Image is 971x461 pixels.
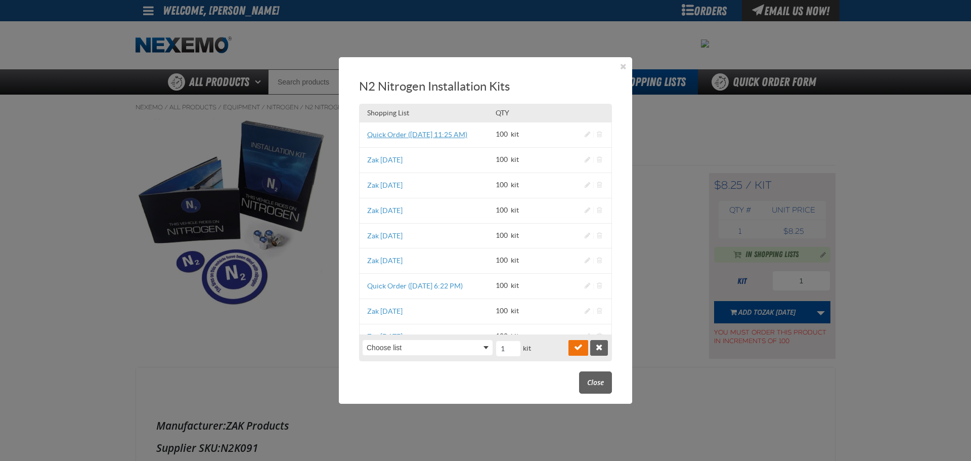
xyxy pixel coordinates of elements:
span: kit [511,256,519,264]
button: Change item quantity in the Shopping List [583,306,592,316]
button: Delete this Shopping list item [595,256,604,265]
button: Delete this Shopping list item [595,155,604,164]
a: Zak [DATE] [367,156,403,164]
th: QTY [496,104,611,122]
span: 100 [496,281,508,290]
a: Zak [DATE] [367,307,403,315]
button: Close the Dialog [579,371,612,394]
span: Close [587,378,604,387]
span: kit [511,332,519,340]
a: Quick Order ([DATE] 6:22 PM) [367,282,463,290]
a: Zak [DATE] [367,206,403,215]
a: Zak [DATE] [367,332,403,341]
span: 100 [496,231,508,240]
button: Change item quantity in the Shopping List [583,180,592,190]
button: Change item quantity in the Shopping List [583,256,592,265]
span: kit [511,155,519,163]
div: kit [523,342,556,353]
a: Zak [DATE] [367,232,403,240]
span: 100 [496,205,508,215]
button: Delete this Shopping list item [595,205,604,215]
button: Delete this Shopping list item [595,130,604,139]
button: Change item quantity in the Shopping List [583,130,592,139]
span: 100 [496,306,508,316]
button: Apply changes in the Shopping List [568,340,588,356]
span: 100 [496,256,508,265]
button: Delete this Shopping list item [595,281,604,290]
span: kit [511,206,519,214]
span: Choose list [367,343,481,353]
th: Shopping List [360,104,496,122]
span: 100 [496,331,508,341]
span: kit [511,281,519,289]
button: Change item quantity in the Shopping List [583,155,592,164]
button: Delete this Shopping list item [595,306,604,316]
span: kit [511,307,519,315]
span: 100 [496,130,508,139]
input: Enter a QTY [496,341,521,357]
button: Change item quantity in the Shopping List [583,281,592,290]
button: Delete this Shopping list item [595,231,604,240]
button: Delete this Shopping list item [595,180,604,190]
span: N2 Nitrogen Installation Kits [359,79,510,93]
a: Zak [DATE] [367,257,403,265]
span: kit [511,181,519,189]
button: Delete this Shopping list item [595,331,604,341]
a: Zak [DATE] [367,181,403,189]
span: kit [511,130,519,138]
span: 100 [496,180,508,190]
button: Decline changes in the Shopping List [590,340,608,356]
button: Change item quantity in the Shopping List [583,231,592,240]
a: Quick Order ([DATE] 11:25 AM) [367,131,467,139]
button: Change item quantity in the Shopping List [583,205,592,215]
span: kit [511,231,519,239]
span: 100 [496,155,508,164]
button: Change item quantity in the Shopping List [583,331,592,341]
button: Close the Dialog [617,60,629,72]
